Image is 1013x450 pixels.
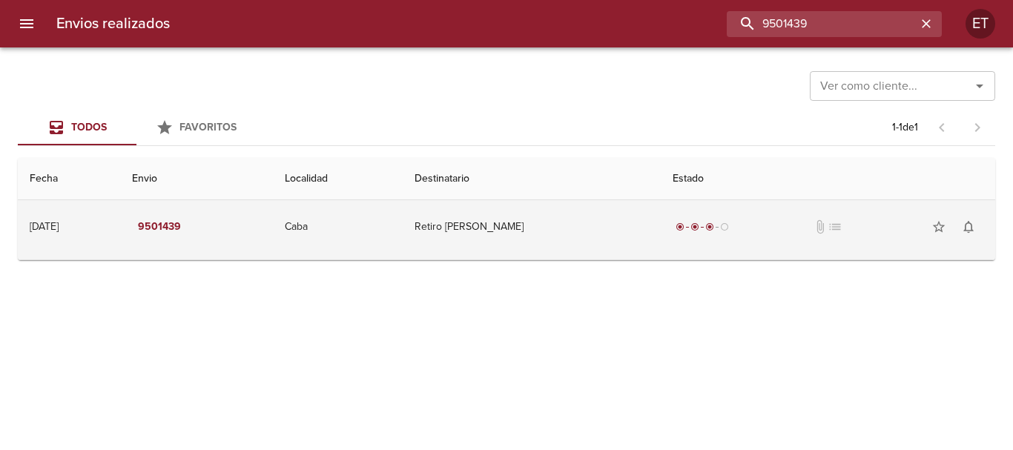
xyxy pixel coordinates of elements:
[828,219,842,234] span: No tiene pedido asociado
[138,218,181,236] em: 9501439
[966,9,995,39] div: ET
[727,11,917,37] input: buscar
[30,220,59,233] div: [DATE]
[813,219,828,234] span: No tiene documentos adjuntos
[720,222,729,231] span: radio_button_unchecked
[673,219,732,234] div: En viaje
[931,219,946,234] span: star_border
[676,222,684,231] span: radio_button_checked
[966,9,995,39] div: Abrir información de usuario
[273,158,403,200] th: Localidad
[9,6,44,42] button: menu
[18,110,255,145] div: Tabs Envios
[661,158,995,200] th: Estado
[18,158,995,260] table: Tabla de envíos del cliente
[705,222,714,231] span: radio_button_checked
[690,222,699,231] span: radio_button_checked
[403,158,661,200] th: Destinatario
[71,121,107,133] span: Todos
[954,212,983,242] button: Activar notificaciones
[403,200,661,254] td: Retiro [PERSON_NAME]
[273,200,403,254] td: Caba
[56,12,170,36] h6: Envios realizados
[132,214,187,241] button: 9501439
[960,110,995,145] span: Pagina siguiente
[179,121,237,133] span: Favoritos
[969,76,990,96] button: Abrir
[18,158,120,200] th: Fecha
[924,119,960,134] span: Pagina anterior
[924,212,954,242] button: Agregar a favoritos
[961,219,976,234] span: notifications_none
[120,158,273,200] th: Envio
[892,120,918,135] p: 1 - 1 de 1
